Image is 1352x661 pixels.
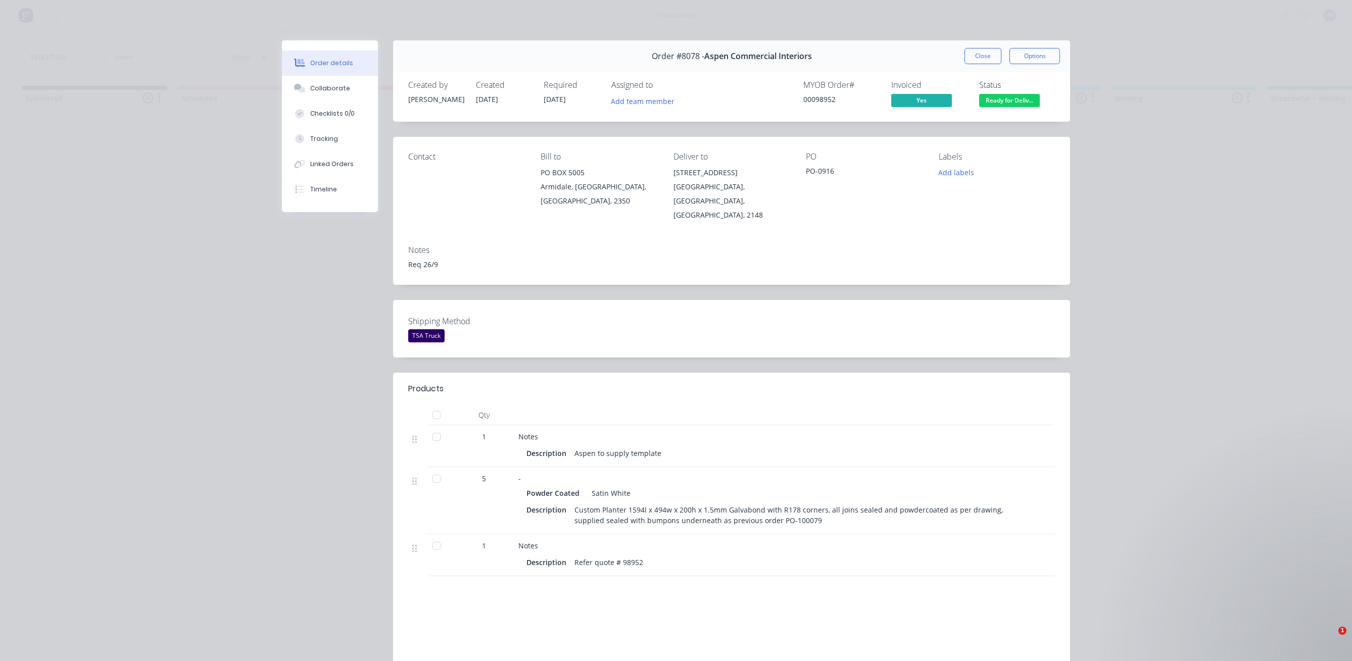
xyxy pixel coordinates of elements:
div: Qty [454,405,514,425]
div: Tracking [310,134,338,143]
span: [DATE] [476,94,498,104]
div: 00098952 [803,94,879,105]
div: PO BOX 5005Armidale, [GEOGRAPHIC_DATA], [GEOGRAPHIC_DATA], 2350 [541,166,657,208]
div: Satin White [588,486,631,500]
button: Add team member [611,94,680,108]
button: Add labels [933,166,979,179]
div: Notes [408,245,1055,255]
button: Add team member [606,94,680,108]
button: Timeline [282,177,378,202]
div: PO BOX 5005 [541,166,657,180]
div: MYOB Order # [803,80,879,90]
div: Checklists 0/0 [310,109,355,118]
div: Powder Coated [526,486,584,500]
button: Collaborate [282,76,378,101]
div: Required [544,80,599,90]
span: Notes [518,432,538,441]
div: PO-0916 [806,166,922,180]
span: Order #8078 - [652,52,704,61]
div: Collaborate [310,84,350,93]
div: [STREET_ADDRESS] [673,166,790,180]
div: [PERSON_NAME] [408,94,464,105]
span: [DATE] [544,94,566,104]
div: Created [476,80,532,90]
span: Notes [518,541,538,550]
div: Invoiced [891,80,967,90]
div: Status [979,80,1055,90]
div: Order details [310,59,353,68]
div: PO [806,152,922,162]
button: Ready for Deliv... [979,94,1040,109]
div: Armidale, [GEOGRAPHIC_DATA], [GEOGRAPHIC_DATA], 2350 [541,180,657,208]
div: Timeline [310,185,337,194]
div: Assigned to [611,80,712,90]
span: 1 [1338,627,1346,635]
div: Created by [408,80,464,90]
div: Products [408,383,444,395]
span: 1 [482,540,486,551]
div: [STREET_ADDRESS][GEOGRAPHIC_DATA], [GEOGRAPHIC_DATA], [GEOGRAPHIC_DATA], 2148 [673,166,790,222]
button: Tracking [282,126,378,151]
div: Description [526,446,570,461]
div: Contact [408,152,524,162]
div: Description [526,555,570,570]
div: Linked Orders [310,160,354,169]
button: Checklists 0/0 [282,101,378,126]
button: Linked Orders [282,151,378,177]
span: 5 [482,473,486,484]
iframe: Intercom live chat [1318,627,1342,651]
div: TSA Truck [408,329,445,342]
button: Options [1009,48,1060,64]
label: Shipping Method [408,315,535,327]
div: Description [526,502,570,517]
div: Aspen to supply template [570,446,665,461]
span: 1 [482,431,486,442]
div: Bill to [541,152,657,162]
div: [GEOGRAPHIC_DATA], [GEOGRAPHIC_DATA], [GEOGRAPHIC_DATA], 2148 [673,180,790,222]
span: - [518,474,521,483]
span: Yes [891,94,952,107]
div: Req 26/9 [408,259,1055,270]
button: Close [964,48,1001,64]
div: Deliver to [673,152,790,162]
button: Order details [282,50,378,76]
div: Refer quote # 98952 [570,555,647,570]
span: Ready for Deliv... [979,94,1040,107]
div: Labels [939,152,1055,162]
div: Custom Planter 1594l x 494w x 200h x 1.5mm Galvabond with R178 corners, all joins sealed and powd... [570,502,1007,528]
span: Aspen Commercial Interiors [704,52,812,61]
